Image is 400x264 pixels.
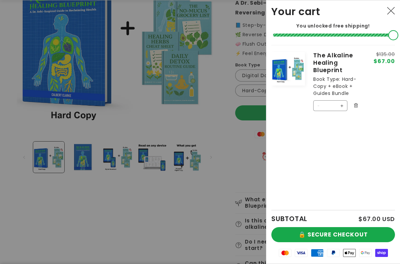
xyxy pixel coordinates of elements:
span: $67.00 [374,59,395,64]
a: The Alkaline Healing Blueprint [313,52,365,74]
button: Close [384,4,398,18]
p: You unlocked free shipping! [271,23,395,29]
button: 🔒 SECURE CHECKOUT [271,227,395,242]
input: Quantity for The Alkaline Healing Blueprint [324,100,336,111]
h2: Your cart [271,5,320,18]
dd: Hard-Copy + eBook + Guides Bundle [313,76,356,97]
h2: SUBTOTAL [271,215,307,222]
p: $67.00 USD [358,216,395,222]
button: Remove The Alkaline Healing Blueprint - Hard-Copy + eBook + Guides Bundle [351,101,361,111]
dt: Book Type: [313,76,340,83]
s: $135.00 [374,52,395,57]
